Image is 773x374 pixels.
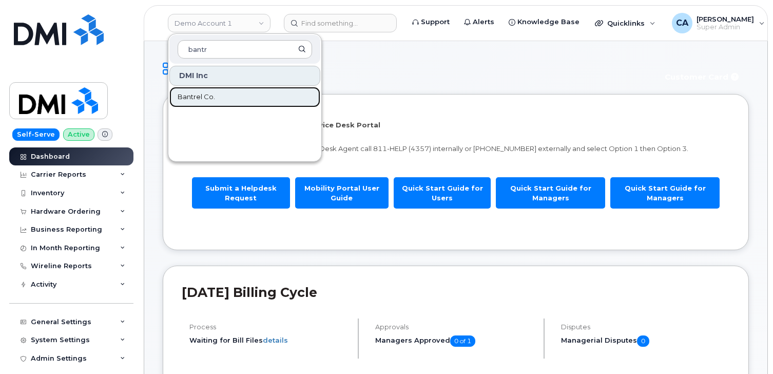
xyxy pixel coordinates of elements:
a: Quick Start Guide for Users [394,177,491,209]
a: Quick Start Guide for Managers [610,177,720,209]
button: Customer Card [656,68,749,86]
span: 0 of 1 [450,335,475,347]
a: Quick Start Guide for Managers [496,177,605,209]
span: 0 [637,335,649,347]
a: details [263,336,288,344]
p: To speak with a Mobile Device Service Desk Agent call 811-HELP (4357) internally or [PHONE_NUMBER... [189,144,722,154]
h4: Process [189,323,349,331]
a: Submit a Helpdesk Request [192,177,290,209]
h4: Approvals [375,323,535,331]
h4: Disputes [561,323,730,331]
a: Bantrel Co. [169,87,320,107]
li: Waiting for Bill Files [189,335,349,345]
div: DMI Inc [169,66,320,86]
a: Mobility Portal User Guide [295,177,389,209]
h2: [DATE] Billing Cycle [182,285,730,300]
h1: Dashboard [163,60,651,78]
p: Welcome to the Mobile Device Service Desk Portal [189,120,722,130]
h5: Managerial Disputes [561,335,730,347]
input: Search [178,40,312,59]
h5: Managers Approved [375,335,535,347]
span: Bantrel Co. [178,92,215,102]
